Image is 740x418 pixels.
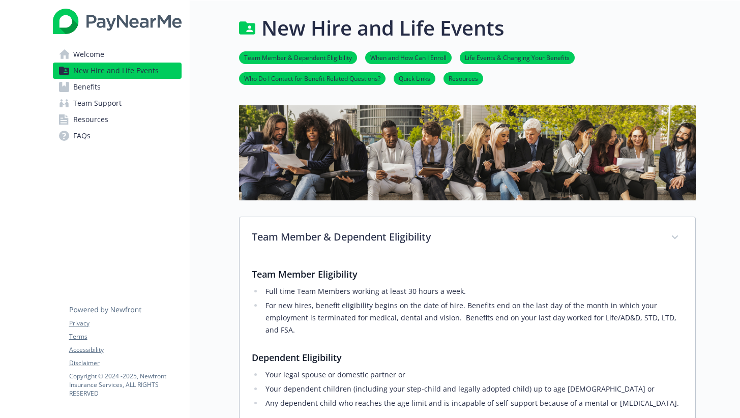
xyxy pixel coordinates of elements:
[69,345,181,354] a: Accessibility
[394,73,435,83] a: Quick Links
[240,217,695,259] div: Team Member & Dependent Eligibility
[53,79,182,95] a: Benefits
[53,63,182,79] a: New Hire and Life Events
[239,105,696,200] img: new hire page banner
[263,285,683,297] li: Full time Team Members working at least 30 hours a week.
[252,229,659,245] p: Team Member & Dependent Eligibility
[252,267,683,281] h3: Team Member Eligibility
[261,13,504,43] h1: New Hire and Life Events
[73,111,108,128] span: Resources
[239,52,357,62] a: Team Member & Dependent Eligibility
[263,369,683,381] li: Your legal spouse or domestic partner or
[73,63,159,79] span: New Hire and Life Events
[365,52,452,62] a: When and How Can I Enroll
[53,95,182,111] a: Team Support
[53,46,182,63] a: Welcome
[263,300,683,336] li: For new hires, benefit eligibility begins on the date of hire. Benefits end on the last day of th...
[252,350,683,365] h3: Dependent Eligibility
[73,46,104,63] span: Welcome
[69,332,181,341] a: Terms
[73,128,91,144] span: FAQs
[73,79,101,95] span: Benefits
[53,128,182,144] a: FAQs
[69,319,181,328] a: Privacy
[69,359,181,368] a: Disclaimer
[443,73,483,83] a: Resources
[69,372,181,398] p: Copyright © 2024 - 2025 , Newfront Insurance Services, ALL RIGHTS RESERVED
[53,111,182,128] a: Resources
[239,73,386,83] a: Who Do I Contact for Benefit-Related Questions?
[263,383,683,395] li: Your dependent children (including your step-child and legally adopted child) up to age [DEMOGRAP...
[263,397,683,409] li: Any dependent child who reaches the age limit and is incapable of self-support because of a menta...
[460,52,575,62] a: Life Events & Changing Your Benefits
[73,95,122,111] span: Team Support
